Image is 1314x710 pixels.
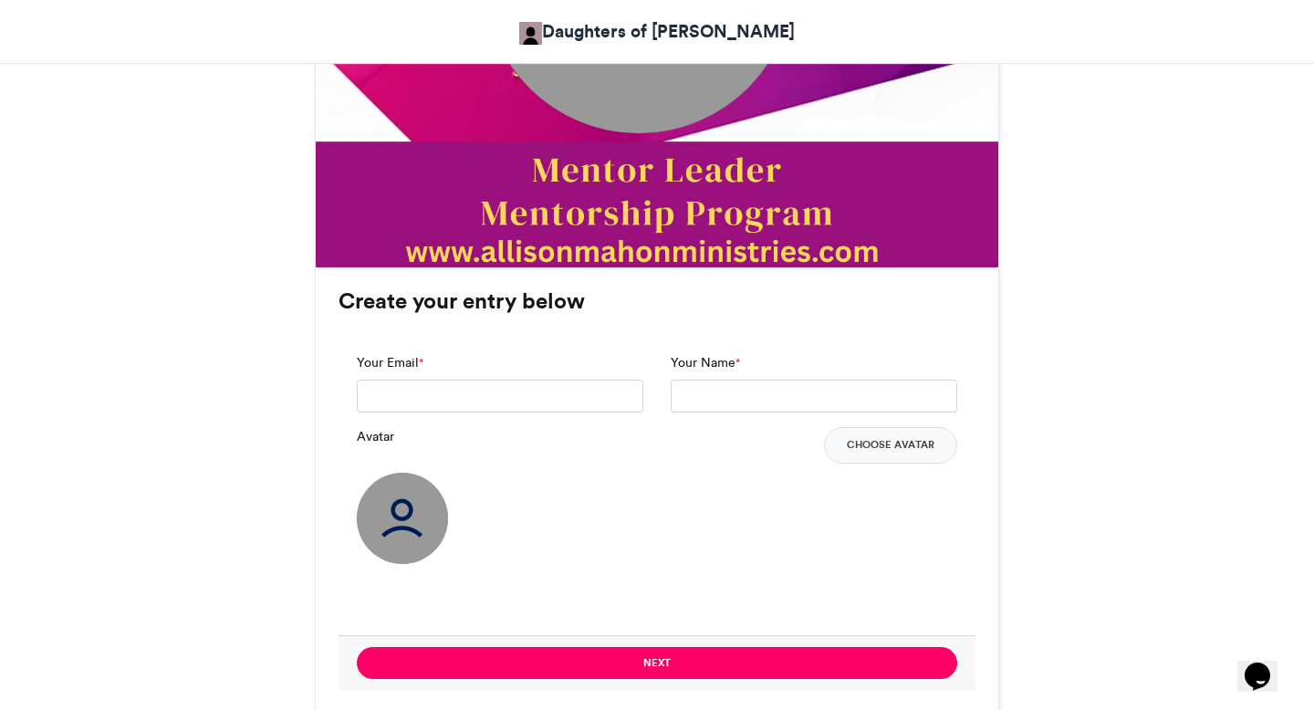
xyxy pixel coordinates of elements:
a: Daughters of [PERSON_NAME] [519,18,795,45]
img: Allison Mahon [519,22,542,45]
label: Your Name [671,353,740,372]
iframe: chat widget [1237,637,1296,692]
label: Your Email [357,353,423,372]
label: Avatar [357,427,394,446]
button: Next [357,647,957,679]
button: Choose Avatar [824,427,957,464]
h3: Create your entry below [339,290,975,312]
img: user_circle.png [357,473,448,564]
